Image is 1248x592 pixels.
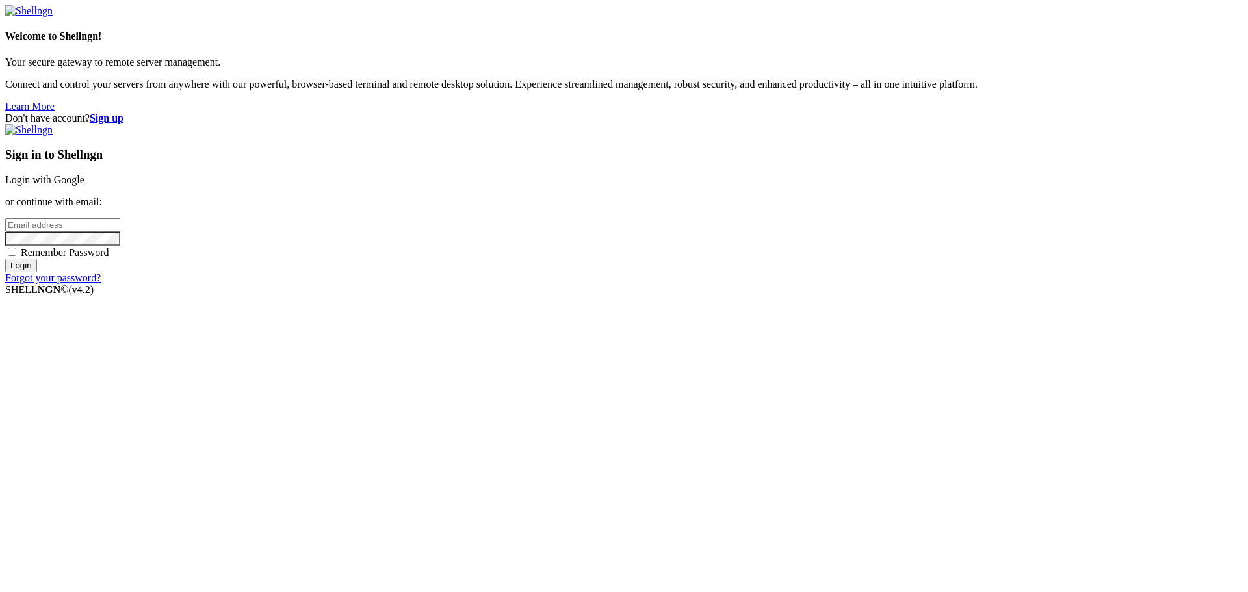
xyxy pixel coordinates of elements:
span: SHELL © [5,284,94,295]
img: Shellngn [5,124,53,136]
a: Forgot your password? [5,272,101,283]
a: Learn More [5,101,55,112]
a: Sign up [90,112,123,123]
p: or continue with email: [5,196,1243,208]
input: Email address [5,218,120,232]
input: Remember Password [8,248,16,256]
p: Your secure gateway to remote server management. [5,57,1243,68]
span: Remember Password [21,247,109,258]
b: NGN [38,284,61,295]
div: Don't have account? [5,112,1243,124]
img: Shellngn [5,5,53,17]
a: Login with Google [5,174,84,185]
span: 4.2.0 [69,284,94,295]
h3: Sign in to Shellngn [5,148,1243,162]
input: Login [5,259,37,272]
h4: Welcome to Shellngn! [5,31,1243,42]
p: Connect and control your servers from anywhere with our powerful, browser-based terminal and remo... [5,79,1243,90]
